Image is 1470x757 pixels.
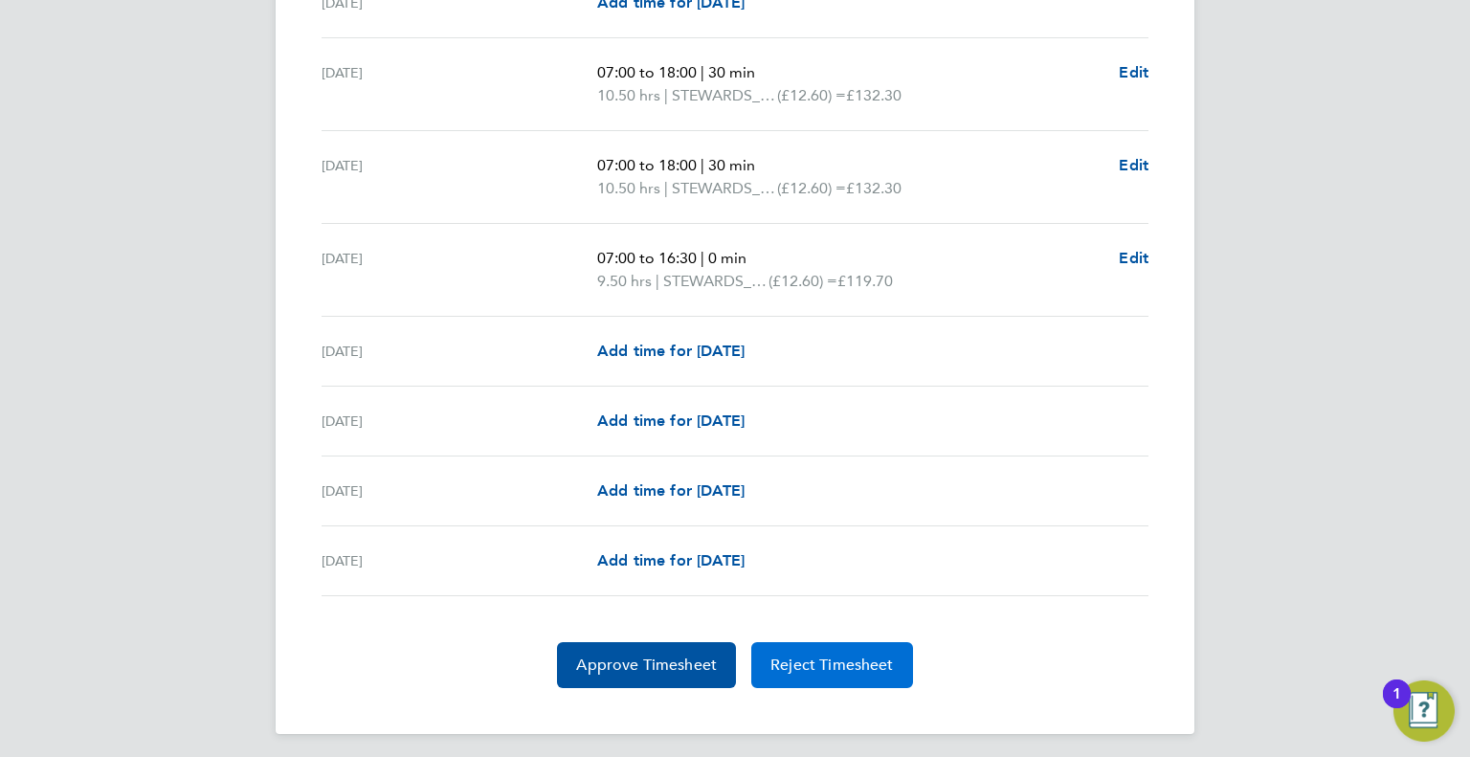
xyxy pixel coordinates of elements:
[701,63,704,81] span: |
[664,179,668,197] span: |
[597,340,745,363] a: Add time for [DATE]
[597,412,745,430] span: Add time for [DATE]
[663,270,768,293] span: STEWARDS_HOURS
[837,272,893,290] span: £119.70
[597,481,745,500] span: Add time for [DATE]
[322,340,597,363] div: [DATE]
[768,272,837,290] span: (£12.60) =
[597,342,745,360] span: Add time for [DATE]
[656,272,659,290] span: |
[708,63,755,81] span: 30 min
[1393,680,1455,742] button: Open Resource Center, 1 new notification
[1119,61,1148,84] a: Edit
[322,549,597,572] div: [DATE]
[597,63,697,81] span: 07:00 to 18:00
[576,656,717,675] span: Approve Timesheet
[672,84,777,107] span: STEWARDS_HOURS
[322,410,597,433] div: [DATE]
[770,656,894,675] span: Reject Timesheet
[664,86,668,104] span: |
[597,179,660,197] span: 10.50 hrs
[672,177,777,200] span: STEWARDS_HOURS
[1119,249,1148,267] span: Edit
[701,156,704,174] span: |
[597,272,652,290] span: 9.50 hrs
[708,249,746,267] span: 0 min
[322,154,597,200] div: [DATE]
[322,61,597,107] div: [DATE]
[1119,63,1148,81] span: Edit
[597,156,697,174] span: 07:00 to 18:00
[557,642,736,688] button: Approve Timesheet
[597,551,745,569] span: Add time for [DATE]
[597,86,660,104] span: 10.50 hrs
[708,156,755,174] span: 30 min
[1119,247,1148,270] a: Edit
[322,479,597,502] div: [DATE]
[846,179,902,197] span: £132.30
[777,179,846,197] span: (£12.60) =
[1392,694,1401,719] div: 1
[597,549,745,572] a: Add time for [DATE]
[597,410,745,433] a: Add time for [DATE]
[597,479,745,502] a: Add time for [DATE]
[751,642,913,688] button: Reject Timesheet
[597,249,697,267] span: 07:00 to 16:30
[1119,154,1148,177] a: Edit
[1119,156,1148,174] span: Edit
[322,247,597,293] div: [DATE]
[846,86,902,104] span: £132.30
[701,249,704,267] span: |
[777,86,846,104] span: (£12.60) =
